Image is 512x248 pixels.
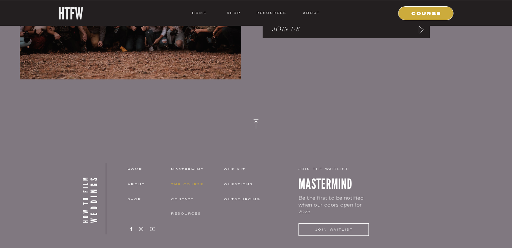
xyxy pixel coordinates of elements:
[192,10,207,16] a: HOME
[298,195,375,210] p: Be the first to be notified when our doors open for 2025
[171,196,214,203] a: CONTACT
[127,181,170,187] a: about
[81,163,100,234] a: HOW TO FILM
[298,174,429,187] p: MASTERMIND
[403,10,450,16] a: COURSE
[302,10,320,16] a: ABOUT
[171,181,214,187] a: THE COURSE
[224,196,273,202] a: Outsourcing
[224,181,273,187] a: questions
[127,166,170,172] a: home
[127,196,177,202] a: shop
[171,166,220,172] a: MASTERMIND
[299,226,369,233] a: join waitlist
[220,10,247,16] a: shop
[88,163,107,234] a: WEDDINGS
[171,210,220,217] a: resources
[254,10,286,16] a: resources
[272,24,413,35] a: JOIN US.
[298,166,429,172] p: join the waitlist!
[224,166,273,172] a: our kit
